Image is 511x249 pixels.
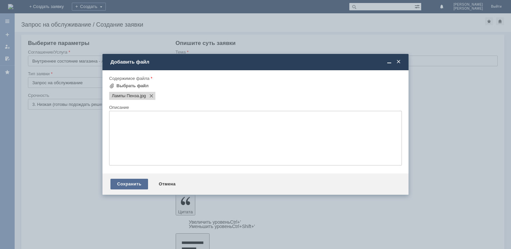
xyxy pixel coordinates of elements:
[386,59,393,65] span: Свернуть (Ctrl + M)
[3,35,97,40] div: Спасибо!
[109,76,401,81] div: Содержимое файла
[395,59,402,65] span: Закрыть
[3,19,97,24] div: Пенза 2 перегорело 5 шт
[139,93,146,99] span: Лампы Пенза.jpg
[3,3,97,8] div: Добрый день!
[116,83,149,89] div: Выбрать файл
[3,29,97,35] div: Пенза 4 перегорело 2 шт
[112,93,139,99] span: Лампы Пенза.jpg
[3,24,97,29] div: Пенза 9 перегорело 5 шт
[109,105,401,110] div: Описание
[110,59,402,65] div: Добавить файл
[3,8,97,19] div: Просьба выслать потолочные лампы(фото во вложении) на следующие МБК:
